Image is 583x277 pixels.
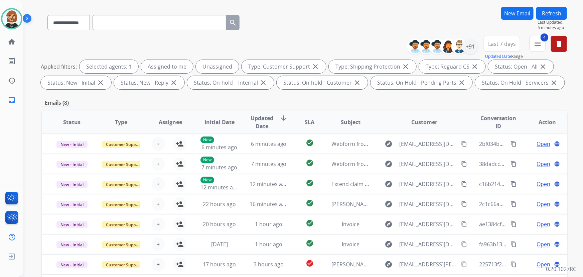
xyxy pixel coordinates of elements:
[461,221,467,227] mat-icon: content_copy
[176,260,184,268] mat-icon: person_add
[63,118,81,126] span: Status
[461,181,467,187] mat-icon: content_copy
[537,200,550,208] span: Open
[102,221,145,228] span: Customer Support
[332,160,483,168] span: Webform from [EMAIL_ADDRESS][DOMAIN_NAME] on [DATE]
[170,79,178,87] mat-icon: close
[306,219,314,227] mat-icon: check_circle
[102,261,145,268] span: Customer Support
[152,238,165,251] button: +
[157,240,160,248] span: +
[8,38,16,46] mat-icon: home
[353,79,361,87] mat-icon: close
[554,261,560,267] mat-icon: language
[251,160,287,168] span: 7 minutes ago
[102,141,145,148] span: Customer Support
[461,261,467,267] mat-icon: content_copy
[152,157,165,171] button: +
[400,180,458,188] span: [EMAIL_ADDRESS][DOMAIN_NAME]
[306,159,314,167] mat-icon: check_circle
[385,160,393,168] mat-icon: explore
[479,140,581,148] span: 2bf034b6-a027-476b-9843-0a8c50504228
[400,160,458,168] span: [EMAIL_ADDRESS][DOMAIN_NAME]
[385,260,393,268] mat-icon: explore
[488,42,516,45] span: Last 7 days
[176,180,184,188] mat-icon: person_add
[539,63,547,71] mat-icon: close
[479,114,517,130] span: Conversation ID
[211,241,228,248] span: [DATE]
[536,7,567,20] button: Refresh
[400,200,458,208] span: [EMAIL_ADDRESS][DOMAIN_NAME]
[461,161,467,167] mat-icon: content_copy
[484,36,520,52] button: Last 7 days
[254,261,284,268] span: 3 hours ago
[341,118,360,126] span: Subject
[385,220,393,228] mat-icon: explore
[554,161,560,167] mat-icon: language
[306,139,314,147] mat-icon: check_circle
[251,140,287,148] span: 6 minutes ago
[537,140,550,148] span: Open
[41,63,77,71] p: Applied filters:
[200,184,239,191] span: 12 minutes ago
[201,144,237,151] span: 6 minutes ago
[385,180,393,188] mat-icon: explore
[255,220,282,228] span: 1 hour ago
[554,221,560,227] mat-icon: language
[511,161,517,167] mat-icon: content_copy
[201,164,237,171] span: 7 minutes ago
[114,76,184,89] div: Status: New - Reply
[419,60,485,73] div: Type: Reguard CS
[250,180,288,188] span: 12 minutes ago
[204,118,235,126] span: Initial Date
[97,79,105,87] mat-icon: close
[157,140,160,148] span: +
[56,261,88,268] span: New - Initial
[511,261,517,267] mat-icon: content_copy
[332,261,492,268] span: [PERSON_NAME] 0765282880 [EMAIL_ADDRESS][DOMAIN_NAME]
[554,241,560,247] mat-icon: language
[56,201,88,208] span: New - Initial
[152,137,165,151] button: +
[461,241,467,247] mat-icon: content_copy
[277,76,368,89] div: Status: On-hold - Customer
[250,200,288,208] span: 16 minutes ago
[385,200,393,208] mat-icon: explore
[555,40,563,48] mat-icon: delete
[56,141,88,148] span: New - Initial
[187,76,274,89] div: Status: On-hold – Internal
[488,60,554,73] div: Status: Open - All
[530,36,546,52] button: 4
[342,241,359,248] span: Invoice
[200,157,214,163] p: New
[152,217,165,231] button: +
[115,118,127,126] span: Type
[537,240,550,248] span: Open
[2,9,21,28] img: avatar
[511,221,517,227] mat-icon: content_copy
[546,265,576,273] p: 0.20.1027RC
[152,258,165,271] button: +
[511,181,517,187] mat-icon: content_copy
[255,241,282,248] span: 1 hour ago
[203,261,236,268] span: 17 hours ago
[8,57,16,65] mat-icon: list_alt
[102,161,145,168] span: Customer Support
[42,99,71,107] p: Emails (8)
[305,118,314,126] span: SLA
[342,220,359,228] span: Invoice
[371,76,472,89] div: Status: On Hold - Pending Parts
[8,77,16,85] mat-icon: history
[511,241,517,247] mat-icon: content_copy
[511,141,517,147] mat-icon: content_copy
[152,177,165,191] button: +
[259,79,267,87] mat-icon: close
[200,136,214,143] p: New
[518,110,567,134] th: Action
[479,200,579,208] span: 2c1c66ad-7426-4816-a1c7-448c4f47e56c
[280,114,288,122] mat-icon: arrow_downward
[537,160,550,168] span: Open
[8,96,16,104] mat-icon: inbox
[400,140,458,148] span: [EMAIL_ADDRESS][DOMAIN_NAME]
